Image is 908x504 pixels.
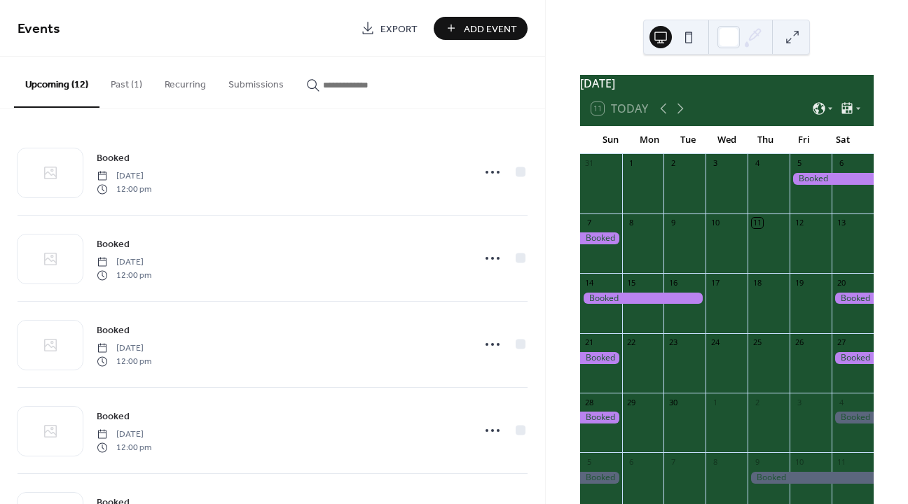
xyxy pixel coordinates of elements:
span: [DATE] [97,170,151,183]
div: Tue [668,126,707,154]
div: 7 [584,218,595,228]
div: 3 [794,397,804,407]
div: Booked [580,412,622,423]
div: [DATE] [580,75,874,92]
span: Booked [97,151,130,166]
div: 11 [836,456,846,467]
div: 29 [626,397,637,407]
div: 24 [710,337,720,348]
span: Events [18,15,60,43]
div: Booked [790,173,874,185]
div: 6 [836,158,846,169]
div: 12 [794,218,804,228]
span: 12:00 pm [97,355,151,367]
div: 20 [836,277,846,288]
div: 8 [626,218,637,228]
div: Thu [746,126,785,154]
span: [DATE] [97,428,151,441]
div: 30 [668,397,678,407]
div: 27 [836,337,846,348]
div: 26 [794,337,804,348]
div: 15 [626,277,637,288]
div: Wed [708,126,746,154]
div: Booked [832,352,874,364]
div: 21 [584,337,595,348]
div: Booked [748,472,874,484]
span: 12:00 pm [97,441,151,454]
div: 17 [710,277,720,288]
div: 10 [710,218,720,228]
button: Submissions [217,57,295,106]
div: 14 [584,277,595,288]
span: Booked [97,409,130,424]
div: Booked [580,472,622,484]
div: 1 [710,397,720,407]
div: Mon [630,126,668,154]
div: Booked [580,232,622,244]
div: 7 [668,456,678,467]
button: Add Event [434,17,528,40]
div: Booked [832,293,874,304]
div: 5 [794,158,804,169]
button: Past (1) [99,57,153,106]
span: Export [380,22,418,36]
div: 6 [626,456,637,467]
div: 28 [584,397,595,407]
div: Booked [580,293,706,304]
span: [DATE] [97,342,151,355]
div: 9 [668,218,678,228]
div: 19 [794,277,804,288]
div: 13 [836,218,846,228]
div: 22 [626,337,637,348]
div: 18 [752,277,762,288]
div: Booked [832,412,874,423]
div: 8 [710,456,720,467]
span: [DATE] [97,256,151,269]
div: 31 [584,158,595,169]
button: Recurring [153,57,217,106]
div: 5 [584,456,595,467]
div: 2 [752,397,762,407]
a: Booked [97,322,130,338]
div: Sat [824,126,862,154]
a: Booked [97,408,130,424]
div: Booked [580,352,622,364]
div: 23 [668,337,678,348]
span: Booked [97,323,130,338]
div: 11 [752,218,762,228]
a: Booked [97,150,130,166]
div: 16 [668,277,678,288]
span: 12:00 pm [97,183,151,195]
div: 4 [752,158,762,169]
div: Fri [785,126,823,154]
button: Upcoming (12) [14,57,99,108]
div: 2 [668,158,678,169]
div: 3 [710,158,720,169]
div: 1 [626,158,637,169]
div: 25 [752,337,762,348]
span: Booked [97,237,130,252]
span: Add Event [464,22,517,36]
div: Sun [591,126,630,154]
div: 4 [836,397,846,407]
a: Export [350,17,428,40]
div: 9 [752,456,762,467]
span: 12:00 pm [97,269,151,281]
div: 10 [794,456,804,467]
a: Booked [97,236,130,252]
